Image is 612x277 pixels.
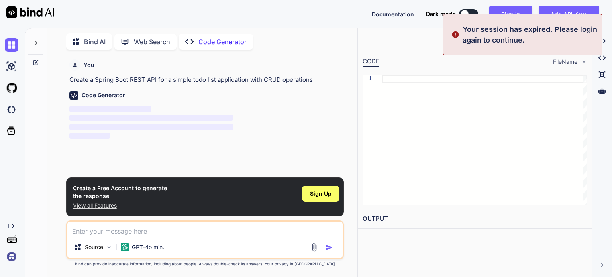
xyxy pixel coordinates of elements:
[310,190,331,198] span: Sign Up
[73,184,167,200] h1: Create a Free Account to generate the response
[73,202,167,210] p: View all Features
[134,37,170,47] p: Web Search
[84,61,94,69] h6: You
[84,37,106,47] p: Bind AI
[66,261,344,267] p: Bind can provide inaccurate information, including about people. Always double-check its answers....
[85,243,103,251] p: Source
[69,75,342,84] p: Create a Spring Boot REST API for a simple todo list application with CRUD operations
[451,24,459,45] img: alert
[69,106,151,112] span: ‌
[69,124,233,130] span: ‌
[325,244,333,251] img: icon
[5,250,18,263] img: signin
[132,243,166,251] p: GPT-4o min..
[426,10,456,18] span: Dark mode
[198,37,247,47] p: Code Generator
[5,60,18,73] img: ai-studio
[553,58,577,66] span: FileName
[358,210,592,228] h2: OUTPUT
[69,115,233,121] span: ‌
[6,6,54,18] img: Bind AI
[121,243,129,251] img: GPT-4o mini
[5,103,18,116] img: darkCloudIdeIcon
[463,24,597,45] p: Your session has expired. Please login again to continue.
[69,133,110,139] span: ‌
[363,75,372,83] div: 1
[372,10,414,18] button: Documentation
[581,58,587,65] img: chevron down
[363,57,379,67] div: CODE
[82,91,125,99] h6: Code Generator
[106,244,112,251] img: Pick Models
[5,38,18,52] img: chat
[372,11,414,18] span: Documentation
[310,243,319,252] img: attachment
[489,6,532,22] button: Sign in
[539,6,599,22] button: Add API Keys
[5,81,18,95] img: githubLight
